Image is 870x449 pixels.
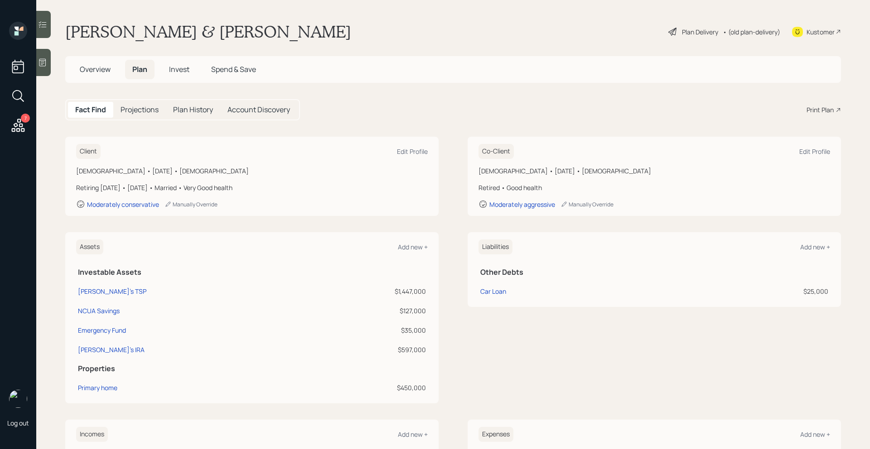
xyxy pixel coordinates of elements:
[173,105,213,114] h5: Plan History
[21,114,30,123] div: 7
[78,383,117,392] div: Primary home
[315,306,426,315] div: $127,000
[799,147,830,156] div: Edit Profile
[480,287,506,296] div: Car Loan
[78,325,126,335] div: Emergency Fund
[78,287,146,296] div: [PERSON_NAME]'s TSP
[398,243,428,251] div: Add new +
[478,144,514,159] h6: Co-Client
[478,183,830,192] div: Retired • Good health
[398,430,428,439] div: Add new +
[682,27,718,37] div: Plan Delivery
[9,390,27,408] img: michael-russo-headshot.png
[75,105,106,114] h5: Fact Find
[315,325,426,335] div: $35,000
[76,239,103,254] h6: Assets
[807,105,834,115] div: Print Plan
[478,427,513,442] h6: Expenses
[807,27,835,37] div: Kustomer
[800,243,830,251] div: Add new +
[65,22,351,42] h1: [PERSON_NAME] & [PERSON_NAME]
[169,64,189,74] span: Invest
[478,239,512,254] h6: Liabilities
[800,430,830,439] div: Add new +
[132,64,147,74] span: Plan
[76,427,108,442] h6: Incomes
[480,268,828,277] h5: Other Debts
[78,268,426,277] h5: Investable Assets
[80,64,111,74] span: Overview
[227,105,290,114] h5: Account Discovery
[78,345,145,354] div: [PERSON_NAME]'s IRA
[76,144,101,159] h6: Client
[76,166,428,176] div: [DEMOGRAPHIC_DATA] • [DATE] • [DEMOGRAPHIC_DATA]
[397,147,428,156] div: Edit Profile
[659,287,828,296] div: $25,000
[7,419,29,427] div: Log out
[76,183,428,192] div: Retiring [DATE] • [DATE] • Married • Very Good health
[211,64,256,74] span: Spend & Save
[315,287,426,296] div: $1,447,000
[78,364,426,373] h5: Properties
[315,345,426,354] div: $597,000
[561,201,614,208] div: Manually Override
[87,200,159,209] div: Moderately conservative
[489,200,555,209] div: Moderately aggressive
[78,306,120,315] div: NCUA Savings
[723,27,780,37] div: • (old plan-delivery)
[478,166,830,176] div: [DEMOGRAPHIC_DATA] • [DATE] • [DEMOGRAPHIC_DATA]
[315,383,426,392] div: $450,000
[121,105,159,114] h5: Projections
[164,201,217,208] div: Manually Override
